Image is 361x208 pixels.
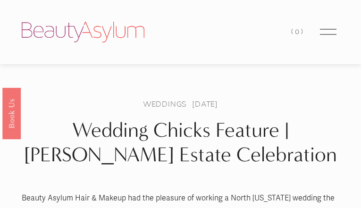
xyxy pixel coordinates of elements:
[291,25,304,38] a: 0 items in cart
[22,118,339,167] h1: Wedding Chicks Feature | [PERSON_NAME] Estate Celebration
[143,99,187,109] a: Weddings
[301,27,305,36] span: )
[192,99,218,109] span: [DATE]
[291,27,295,36] span: (
[2,87,21,139] a: Book Us
[22,22,144,42] img: Beauty Asylum | Bridal Hair &amp; Makeup Charlotte &amp; Atlanta
[295,27,301,36] span: 0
